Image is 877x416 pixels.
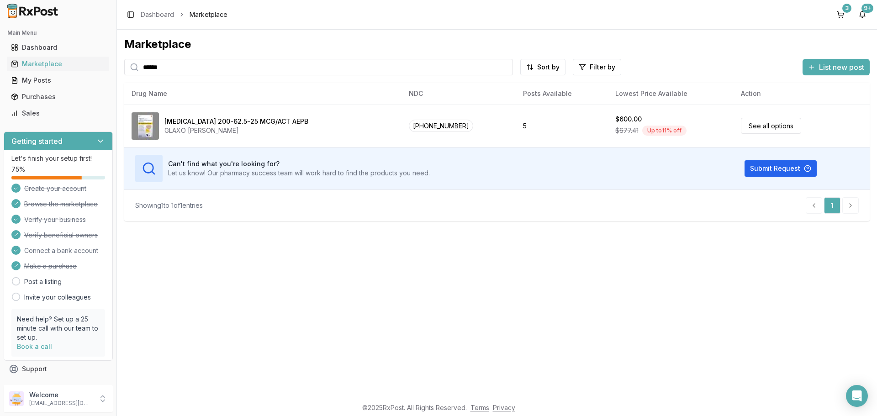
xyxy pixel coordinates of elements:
span: Connect a bank account [24,246,98,255]
span: Filter by [590,63,615,72]
span: 75 % [11,165,25,174]
div: Purchases [11,92,106,101]
a: My Posts [7,72,109,89]
th: Action [734,83,870,105]
p: [EMAIL_ADDRESS][DOMAIN_NAME] [29,400,93,407]
div: Sales [11,109,106,118]
button: Marketplace [4,57,113,71]
a: See all options [741,118,801,134]
span: Create your account [24,184,86,193]
img: RxPost Logo [4,4,62,18]
button: Feedback [4,377,113,394]
a: 1 [824,197,840,214]
p: Need help? Set up a 25 minute call with our team to set up. [17,315,100,342]
div: My Posts [11,76,106,85]
a: List new post [803,63,870,73]
img: Trelegy Ellipta 200-62.5-25 MCG/ACT AEPB [132,112,159,140]
a: Post a listing [24,277,62,286]
span: $677.41 [615,126,639,135]
a: Dashboard [141,10,174,19]
button: 9+ [855,7,870,22]
div: $600.00 [615,115,642,124]
th: NDC [402,83,516,105]
button: My Posts [4,73,113,88]
a: Book a call [17,342,52,350]
span: Sort by [537,63,560,72]
div: 3 [842,4,851,13]
p: Let's finish your setup first! [11,154,105,163]
button: Dashboard [4,40,113,55]
a: Sales [7,105,109,121]
span: Marketplace [190,10,227,19]
button: Purchases [4,90,113,104]
h3: Getting started [11,136,63,147]
div: Open Intercom Messenger [846,385,868,407]
span: [PHONE_NUMBER] [409,120,473,132]
div: Marketplace [11,59,106,68]
p: Welcome [29,390,93,400]
span: Browse the marketplace [24,200,98,209]
div: 9+ [861,4,873,13]
span: Verify your business [24,215,86,224]
button: 3 [833,7,848,22]
div: GLAXO [PERSON_NAME] [164,126,308,135]
nav: pagination [806,197,859,214]
button: Submit Request [745,160,817,177]
button: Support [4,361,113,377]
img: User avatar [9,391,24,406]
div: Up to 11 % off [642,126,687,136]
div: Showing 1 to 1 of 1 entries [135,201,203,210]
button: Filter by [573,59,621,75]
a: Terms [470,404,489,411]
button: Sales [4,106,113,121]
span: Feedback [22,381,53,390]
th: Drug Name [124,83,402,105]
div: Marketplace [124,37,870,52]
a: Privacy [493,404,515,411]
a: Invite your colleagues [24,293,91,302]
span: Verify beneficial owners [24,231,98,240]
span: Make a purchase [24,262,77,271]
button: Sort by [520,59,565,75]
a: Purchases [7,89,109,105]
span: List new post [819,62,864,73]
th: Posts Available [516,83,608,105]
div: [MEDICAL_DATA] 200-62.5-25 MCG/ACT AEPB [164,117,308,126]
nav: breadcrumb [141,10,227,19]
button: List new post [803,59,870,75]
div: Dashboard [11,43,106,52]
a: Marketplace [7,56,109,72]
h2: Main Menu [7,29,109,37]
p: Let us know! Our pharmacy success team will work hard to find the products you need. [168,169,430,178]
h3: Can't find what you're looking for? [168,159,430,169]
th: Lowest Price Available [608,83,734,105]
td: 5 [516,105,608,147]
a: Dashboard [7,39,109,56]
